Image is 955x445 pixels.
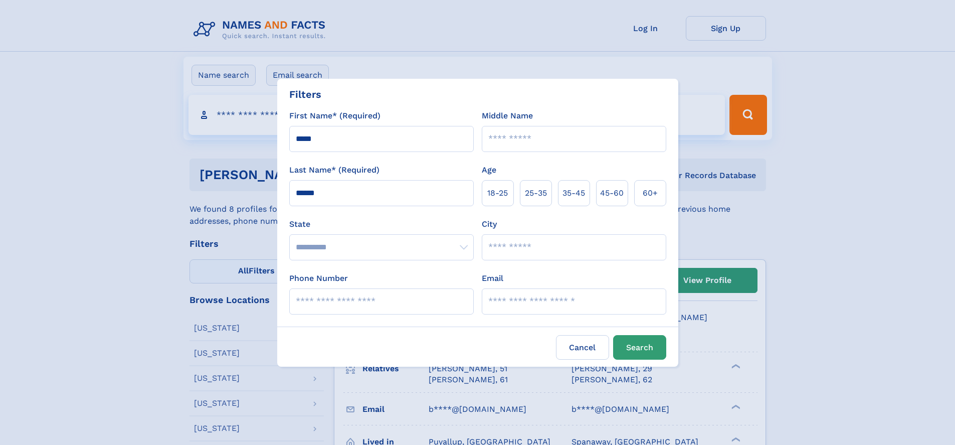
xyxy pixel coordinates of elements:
span: 25‑35 [525,187,547,199]
label: Cancel [556,335,609,360]
label: Phone Number [289,272,348,284]
span: 35‑45 [562,187,585,199]
div: Filters [289,87,321,102]
span: 45‑60 [600,187,624,199]
label: Last Name* (Required) [289,164,379,176]
label: State [289,218,474,230]
button: Search [613,335,666,360]
label: Age [482,164,496,176]
span: 18‑25 [487,187,508,199]
label: Middle Name [482,110,533,122]
label: Email [482,272,503,284]
label: City [482,218,497,230]
span: 60+ [643,187,658,199]
label: First Name* (Required) [289,110,380,122]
